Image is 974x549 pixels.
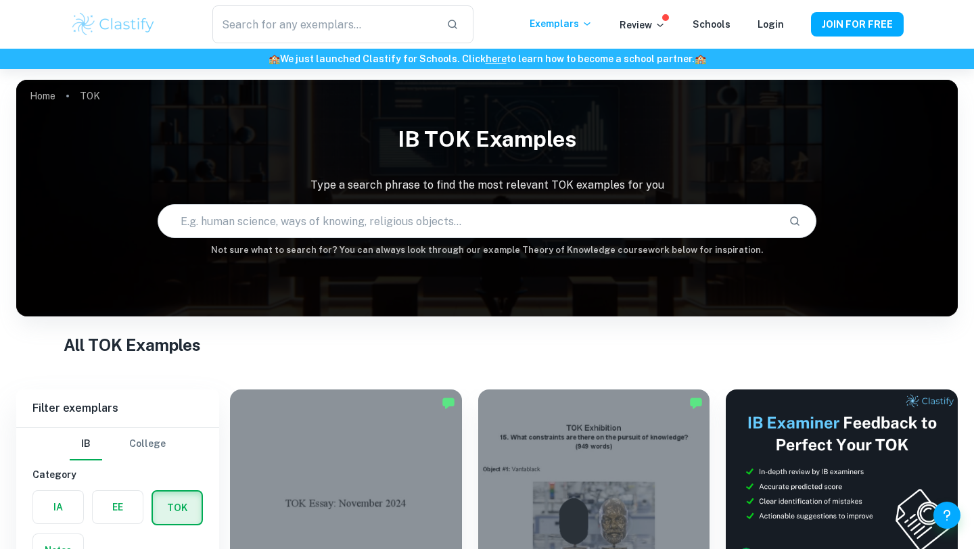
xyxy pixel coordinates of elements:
h6: Category [32,467,203,482]
button: JOIN FOR FREE [811,12,904,37]
button: IA [33,491,83,523]
h1: All TOK Examples [64,333,911,357]
span: 🏫 [695,53,706,64]
button: IB [70,428,102,460]
span: 🏫 [269,53,280,64]
a: here [486,53,507,64]
button: Help and Feedback [933,502,960,529]
a: Login [758,19,784,30]
p: Type a search phrase to find the most relevant TOK examples for you [16,177,958,193]
h6: We just launched Clastify for Schools. Click to learn how to become a school partner. [3,51,971,66]
button: Search [783,210,806,233]
img: Marked [689,396,703,410]
img: Marked [442,396,455,410]
p: TOK [80,89,100,103]
button: TOK [153,492,202,524]
img: Clastify logo [70,11,156,38]
h6: Not sure what to search for? You can always look through our example Theory of Knowledge coursewo... [16,243,958,257]
p: Review [620,18,666,32]
button: College [129,428,166,460]
div: Filter type choice [70,428,166,460]
a: Home [30,87,55,105]
button: EE [93,491,143,523]
input: Search for any exemplars... [212,5,436,43]
a: Schools [693,19,730,30]
h1: IB TOK examples [16,118,958,161]
p: Exemplars [530,16,593,31]
h6: Filter exemplars [16,389,219,427]
input: E.g. human science, ways of knowing, religious objects... [158,202,778,240]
